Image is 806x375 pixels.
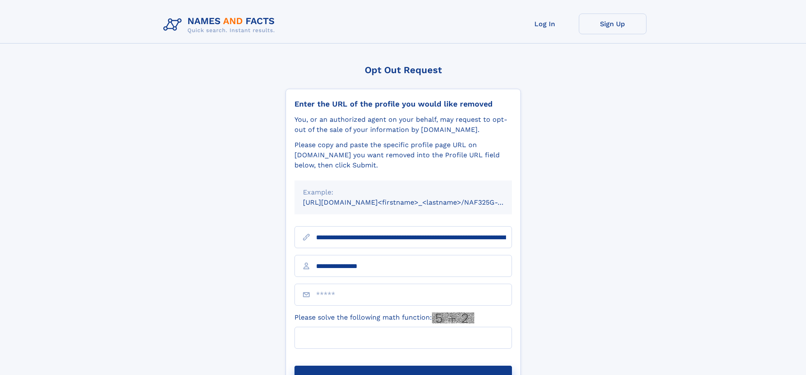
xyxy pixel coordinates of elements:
div: Enter the URL of the profile you would like removed [294,99,512,109]
div: Example: [303,187,503,197]
a: Sign Up [579,14,646,34]
div: You, or an authorized agent on your behalf, may request to opt-out of the sale of your informatio... [294,115,512,135]
label: Please solve the following math function: [294,312,474,323]
small: [URL][DOMAIN_NAME]<firstname>_<lastname>/NAF325G-xxxxxxxx [303,198,528,206]
div: Opt Out Request [286,65,521,75]
img: Logo Names and Facts [160,14,282,36]
a: Log In [511,14,579,34]
div: Please copy and paste the specific profile page URL on [DOMAIN_NAME] you want removed into the Pr... [294,140,512,170]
